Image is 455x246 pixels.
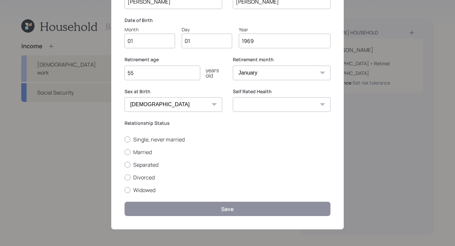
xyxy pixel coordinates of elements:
label: Self Rated Health [233,88,330,95]
label: Married [125,148,330,156]
input: Month [125,34,175,48]
input: Year [239,34,330,48]
label: Retirement month [233,56,330,63]
div: Save [221,205,234,213]
label: Separated [125,161,330,168]
div: Year [239,26,330,33]
label: Single, never married [125,136,330,143]
input: Day [182,34,232,48]
div: Day [182,26,232,33]
label: Retirement age [125,56,222,63]
label: Relationship Status [125,120,330,126]
button: Save [125,202,330,216]
label: Widowed [125,186,330,194]
label: Divorced [125,174,330,181]
label: Date of Birth [125,17,330,24]
div: years old [200,68,222,78]
div: Month [125,26,175,33]
label: Sex at Birth [125,88,222,95]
